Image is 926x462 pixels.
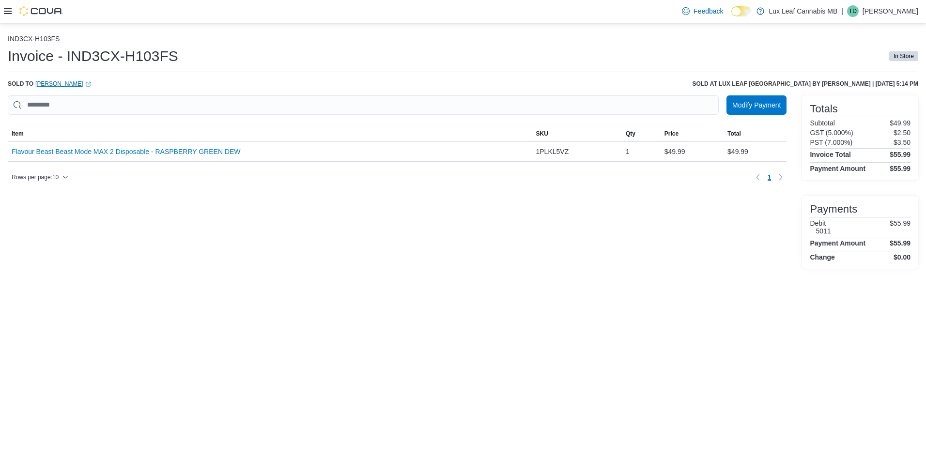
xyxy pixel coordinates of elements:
[752,171,764,183] button: Previous page
[752,169,787,185] nav: Pagination for table: MemoryTable from EuiInMemoryTable
[622,142,661,161] div: 1
[810,139,852,146] h6: PST (7.000%)
[12,130,24,138] span: Item
[764,169,775,185] ul: Pagination for table: MemoryTable from EuiInMemoryTable
[731,6,752,16] input: Dark Mode
[775,171,787,183] button: Next page
[724,126,787,141] button: Total
[8,171,72,183] button: Rows per page:10
[35,80,91,88] a: [PERSON_NAME]External link
[8,95,719,115] input: This is a search bar. As you type, the results lower in the page will automatically filter.
[890,119,911,127] p: $49.99
[863,5,918,17] p: [PERSON_NAME]
[664,130,679,138] span: Price
[890,165,911,172] h4: $55.99
[661,126,724,141] button: Price
[626,130,635,138] span: Qty
[847,5,859,17] div: Theo Dorge
[889,51,918,61] span: In Store
[8,80,91,88] div: Sold to
[726,95,787,115] button: Modify Payment
[12,173,59,181] span: Rows per page : 10
[8,35,918,45] nav: An example of EuiBreadcrumbs
[890,239,911,247] h4: $55.99
[694,6,723,16] span: Feedback
[536,146,569,157] span: 1PLKL5VZ
[810,129,853,137] h6: GST (5.000%)
[661,142,724,161] div: $49.99
[810,103,837,115] h3: Totals
[810,151,851,158] h4: Invoice Total
[810,203,857,215] h3: Payments
[768,172,772,182] span: 1
[810,165,865,172] h4: Payment Amount
[810,219,831,227] h6: Debit
[85,81,91,87] svg: External link
[727,130,741,138] span: Total
[810,239,865,247] h4: Payment Amount
[724,142,787,161] div: $49.99
[8,35,60,43] button: IND3CX-H103FS
[894,253,911,261] h4: $0.00
[536,130,548,138] span: SKU
[894,139,911,146] p: $3.50
[816,227,831,235] h6: 5011
[692,80,918,88] h6: Sold at Lux Leaf [GEOGRAPHIC_DATA] by [PERSON_NAME] | [DATE] 5:14 PM
[841,5,843,17] p: |
[890,151,911,158] h4: $55.99
[810,253,834,261] h4: Change
[890,219,911,235] p: $55.99
[849,5,857,17] span: TD
[678,1,727,21] a: Feedback
[8,126,532,141] button: Item
[8,46,178,66] h1: Invoice - IND3CX-H103FS
[532,126,621,141] button: SKU
[12,148,241,155] button: Flavour Beast Beast Mode MAX 2 Disposable - RASPBERRY GREEN DEW
[19,6,63,16] img: Cova
[732,100,781,110] span: Modify Payment
[810,119,834,127] h6: Subtotal
[622,126,661,141] button: Qty
[764,169,775,185] button: Page 1 of 1
[769,5,838,17] p: Lux Leaf Cannabis MB
[894,52,914,61] span: In Store
[894,129,911,137] p: $2.50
